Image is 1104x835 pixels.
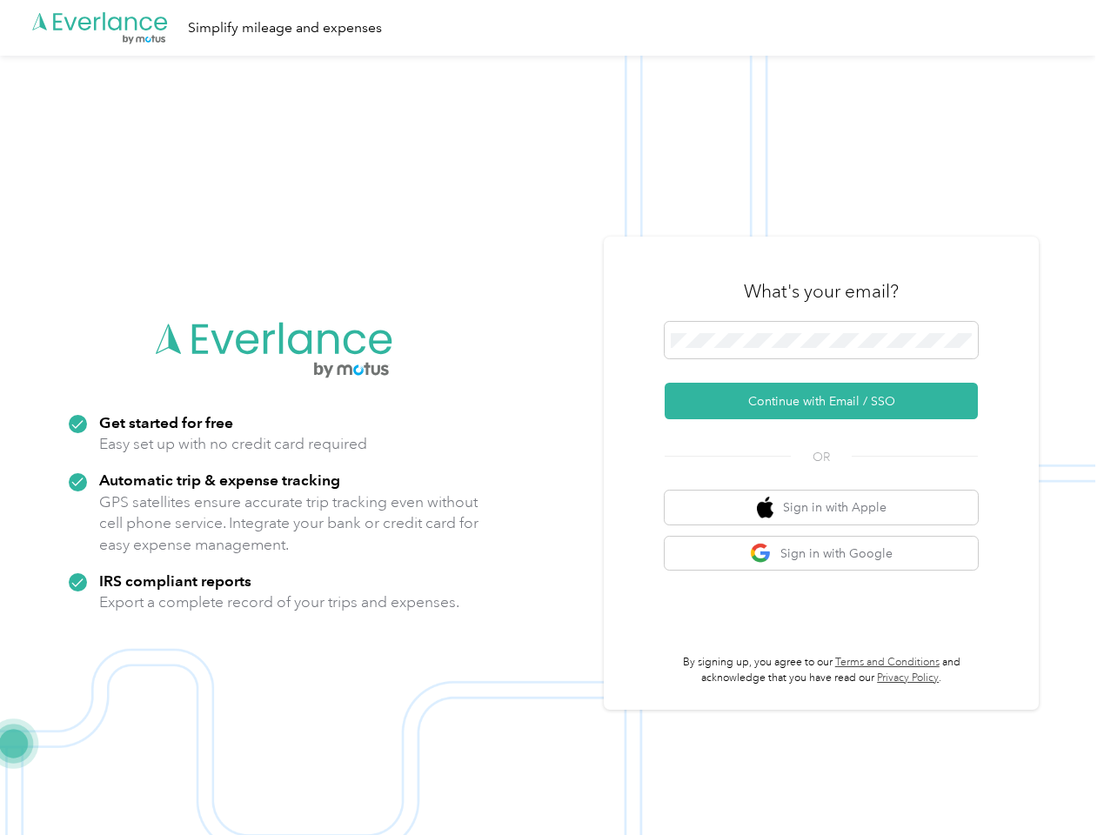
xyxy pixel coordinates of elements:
a: Terms and Conditions [835,656,940,669]
p: By signing up, you agree to our and acknowledge that you have read our . [665,655,978,685]
a: Privacy Policy [877,671,939,685]
button: Continue with Email / SSO [665,383,978,419]
h3: What's your email? [744,279,899,304]
img: apple logo [757,497,774,518]
button: google logoSign in with Google [665,537,978,571]
button: apple logoSign in with Apple [665,491,978,524]
span: OR [791,448,852,466]
img: google logo [750,543,772,564]
p: GPS satellites ensure accurate trip tracking even without cell phone service. Integrate your bank... [99,491,479,556]
div: Simplify mileage and expenses [188,17,382,39]
strong: Get started for free [99,413,233,431]
p: Export a complete record of your trips and expenses. [99,591,459,613]
strong: IRS compliant reports [99,571,251,590]
strong: Automatic trip & expense tracking [99,471,340,489]
p: Easy set up with no credit card required [99,433,367,455]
